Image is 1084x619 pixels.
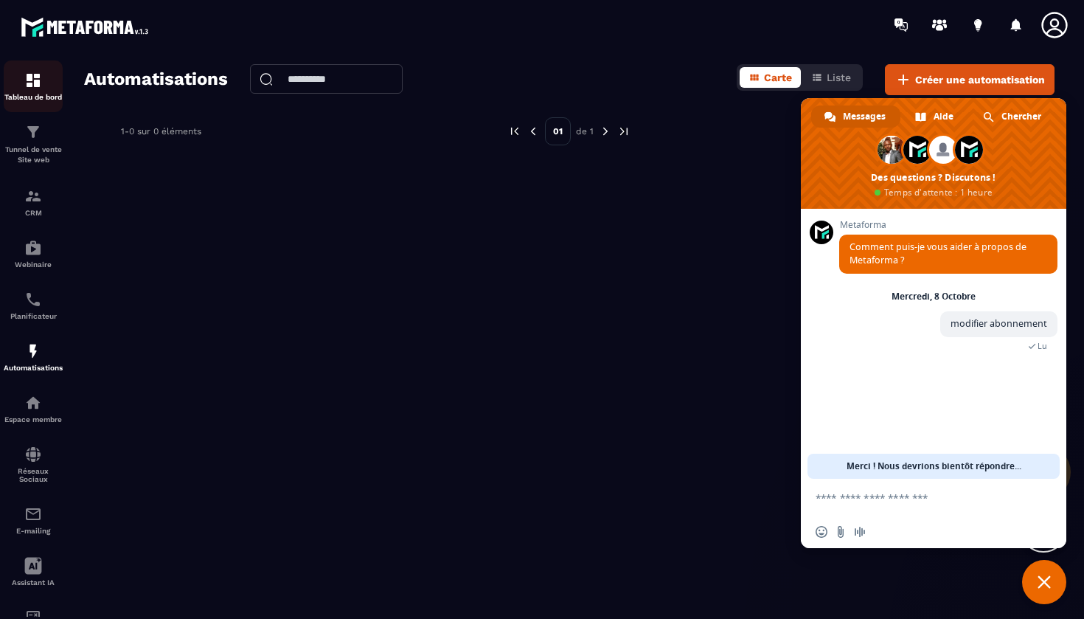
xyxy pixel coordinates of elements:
a: automationsautomationsAutomatisations [4,331,63,383]
button: Liste [802,67,860,88]
span: Metaforma [839,220,1057,230]
div: Aide [902,106,968,128]
span: Insérer un emoji [816,526,827,538]
p: Tableau de bord [4,93,63,101]
p: CRM [4,209,63,217]
div: Mercredi, 8 Octobre [892,292,976,301]
span: Messages [843,106,886,128]
img: logo [21,13,153,41]
p: Tunnel de vente Site web [4,145,63,165]
a: formationformationTableau de bord [4,60,63,112]
a: formationformationCRM [4,176,63,228]
img: email [24,505,42,523]
p: Espace membre [4,415,63,423]
img: automations [24,394,42,412]
img: scheduler [24,291,42,308]
img: prev [527,125,540,138]
p: de 1 [576,125,594,137]
p: Webinaire [4,260,63,269]
a: schedulerschedulerPlanificateur [4,280,63,331]
img: automations [24,342,42,360]
img: automations [24,239,42,257]
span: Liste [827,72,851,83]
img: next [599,125,612,138]
span: Lu [1038,341,1047,351]
span: Envoyer un fichier [835,526,847,538]
span: Chercher [1001,106,1041,128]
p: 1-0 sur 0 éléments [121,126,201,136]
a: automationsautomationsWebinaire [4,228,63,280]
p: Réseaux Sociaux [4,467,63,483]
img: prev [508,125,521,138]
a: Assistant IA [4,546,63,598]
img: next [617,125,630,138]
p: 01 [545,117,571,145]
p: Automatisations [4,364,63,372]
h2: Automatisations [84,64,228,95]
textarea: Entrez votre message... [816,491,1019,505]
img: social-network [24,446,42,463]
div: Chercher [970,106,1056,128]
button: Carte [740,67,801,88]
div: Fermer le chat [1022,560,1066,604]
span: Créer une automatisation [915,72,1045,87]
span: Comment puis-je vous aider à propos de Metaforma ? [850,241,1026,266]
a: automationsautomationsEspace membre [4,383,63,435]
span: modifier abonnement [951,317,1047,330]
a: social-networksocial-networkRéseaux Sociaux [4,435,63,494]
span: Merci ! Nous devrions bientôt répondre... [847,454,1021,479]
div: Messages [811,106,900,128]
span: Aide [934,106,953,128]
span: Message audio [854,526,866,538]
button: Créer une automatisation [885,64,1055,95]
p: E-mailing [4,527,63,535]
img: formation [24,187,42,205]
a: emailemailE-mailing [4,494,63,546]
span: Carte [764,72,792,83]
a: formationformationTunnel de vente Site web [4,112,63,176]
p: Assistant IA [4,578,63,587]
p: Planificateur [4,312,63,320]
img: formation [24,72,42,89]
img: formation [24,123,42,141]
